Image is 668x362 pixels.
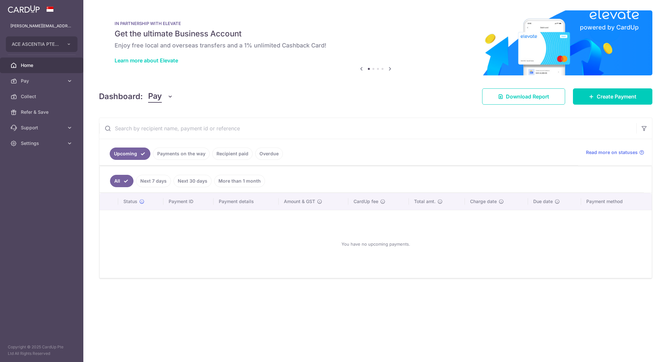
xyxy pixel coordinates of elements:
a: Upcoming [110,148,150,160]
span: Support [21,124,64,131]
a: All [110,175,133,187]
span: Pay [21,78,64,84]
a: Recipient paid [212,148,253,160]
img: Renovation banner [99,10,652,75]
th: Payment ID [163,193,214,210]
span: Home [21,62,64,69]
button: Pay [148,90,173,103]
p: IN PARTNERSHIP WITH ELEVATE [115,21,637,26]
a: Download Report [482,88,565,105]
a: Read more on statuses [586,149,644,156]
a: Next 30 days [174,175,212,187]
h6: Enjoy free local and overseas transfers and a 1% unlimited Cashback Card! [115,42,637,49]
th: Payment method [581,193,652,210]
span: Create Payment [597,93,636,100]
span: Download Report [506,93,549,100]
span: Total amt. [414,198,436,205]
th: Payment details [214,193,279,210]
span: Pay [148,90,162,103]
h4: Dashboard: [99,91,143,102]
span: Settings [21,140,64,147]
span: Status [123,198,137,205]
span: Collect [21,93,64,100]
span: Charge date [470,198,497,205]
a: Create Payment [573,88,652,105]
span: ACE ASCENTIA PTE. LTD. [12,41,60,47]
a: Learn more about Elevate [115,57,178,64]
span: Read more on statuses [586,149,638,156]
img: CardUp [8,5,40,13]
span: Refer & Save [21,109,64,115]
h5: Get the ultimate Business Account [115,29,637,39]
a: Payments on the way [153,148,210,160]
a: Overdue [255,148,283,160]
button: ACE ASCENTIA PTE. LTD. [6,36,77,52]
div: You have no upcoming payments. [107,215,644,273]
a: Next 7 days [136,175,171,187]
span: Due date [533,198,553,205]
p: [PERSON_NAME][EMAIL_ADDRESS][DOMAIN_NAME] [10,23,73,29]
input: Search by recipient name, payment id or reference [99,118,636,139]
span: Amount & GST [284,198,315,205]
span: CardUp fee [354,198,378,205]
a: More than 1 month [214,175,265,187]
